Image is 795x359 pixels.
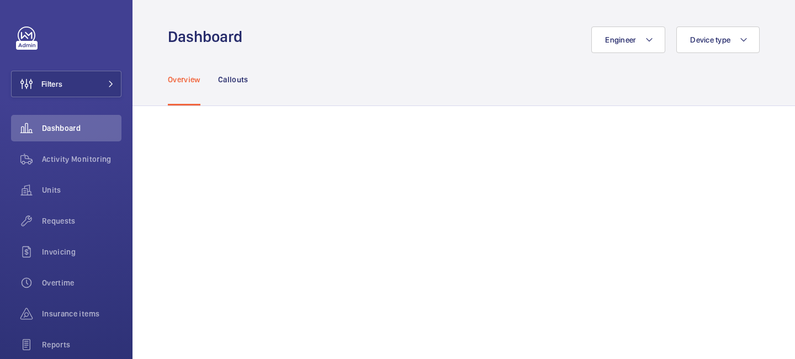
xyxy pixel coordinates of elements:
span: Filters [41,78,62,89]
span: Units [42,184,121,196]
button: Engineer [591,27,665,53]
span: Device type [690,35,730,44]
span: Invoicing [42,246,121,257]
button: Filters [11,71,121,97]
span: Requests [42,215,121,226]
p: Callouts [218,74,248,85]
h1: Dashboard [168,27,249,47]
span: Overtime [42,277,121,288]
button: Device type [676,27,760,53]
p: Overview [168,74,200,85]
span: Insurance items [42,308,121,319]
span: Activity Monitoring [42,154,121,165]
span: Reports [42,339,121,350]
span: Engineer [605,35,636,44]
span: Dashboard [42,123,121,134]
